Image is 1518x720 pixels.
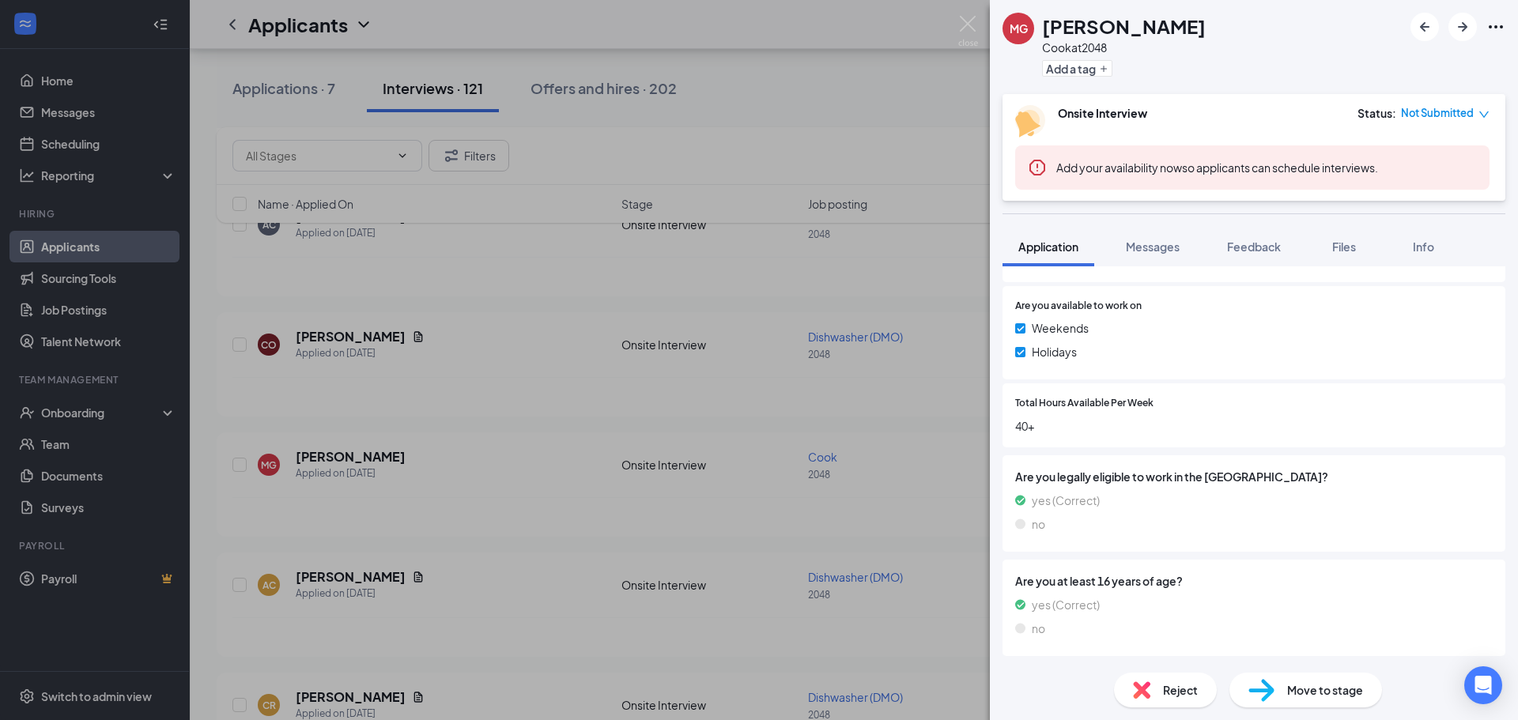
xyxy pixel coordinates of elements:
[1032,515,1045,533] span: no
[1453,17,1472,36] svg: ArrowRight
[1015,468,1493,485] span: Are you legally eligible to work in the [GEOGRAPHIC_DATA]?
[1028,158,1047,177] svg: Error
[1015,396,1154,411] span: Total Hours Available Per Week
[1056,160,1378,175] span: so applicants can schedule interviews.
[1227,239,1281,254] span: Feedback
[1018,239,1078,254] span: Application
[1042,13,1206,40] h1: [PERSON_NAME]
[1464,666,1502,704] div: Open Intercom Messenger
[1032,596,1100,613] span: yes (Correct)
[1415,17,1434,36] svg: ArrowLeftNew
[1056,160,1182,175] button: Add your availability now
[1163,681,1198,699] span: Reject
[1332,239,1356,254] span: Files
[1410,13,1439,41] button: ArrowLeftNew
[1032,343,1077,360] span: Holidays
[1015,572,1493,590] span: Are you at least 16 years of age?
[1478,109,1490,120] span: down
[1358,105,1396,121] div: Status :
[1015,299,1142,314] span: Are you available to work on
[1099,64,1108,74] svg: Plus
[1010,21,1028,36] div: MG
[1413,239,1434,254] span: Info
[1058,106,1147,120] b: Onsite Interview
[1042,60,1112,77] button: PlusAdd a tag
[1032,319,1089,337] span: Weekends
[1032,620,1045,637] span: no
[1126,239,1180,254] span: Messages
[1401,105,1474,121] span: Not Submitted
[1287,681,1363,699] span: Move to stage
[1032,492,1100,509] span: yes (Correct)
[1015,417,1493,435] span: 40+
[1448,13,1477,41] button: ArrowRight
[1486,17,1505,36] svg: Ellipses
[1042,40,1206,55] div: Cook at 2048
